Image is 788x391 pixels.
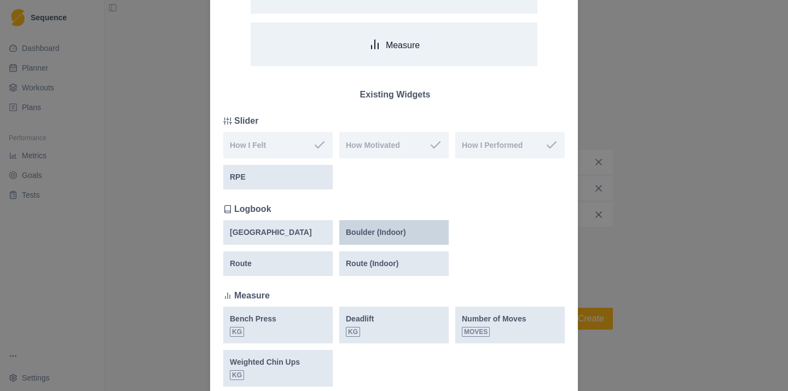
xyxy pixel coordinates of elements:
p: Slider [234,114,258,128]
button: Measure [251,22,537,66]
p: Measure [234,289,270,302]
p: Measure [386,40,420,50]
p: How Motivated [346,140,400,151]
span: kg [230,370,244,380]
p: Existing Widgets [225,88,565,101]
p: Bench Press [230,313,276,325]
p: Route (Indoor) [346,258,398,269]
p: Route [230,258,252,269]
p: Boulder (Indoor) [346,227,406,238]
p: Logbook [234,203,271,216]
p: How I Performed [462,140,523,151]
span: kg [346,327,360,337]
p: Number of Moves [462,313,526,325]
p: Weighted Chin Ups [230,357,300,368]
p: How I Felt [230,140,266,151]
p: Deadlift [346,313,374,325]
span: moves [462,327,490,337]
p: [GEOGRAPHIC_DATA] [230,227,312,238]
p: RPE [230,171,246,183]
span: kg [230,327,244,337]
